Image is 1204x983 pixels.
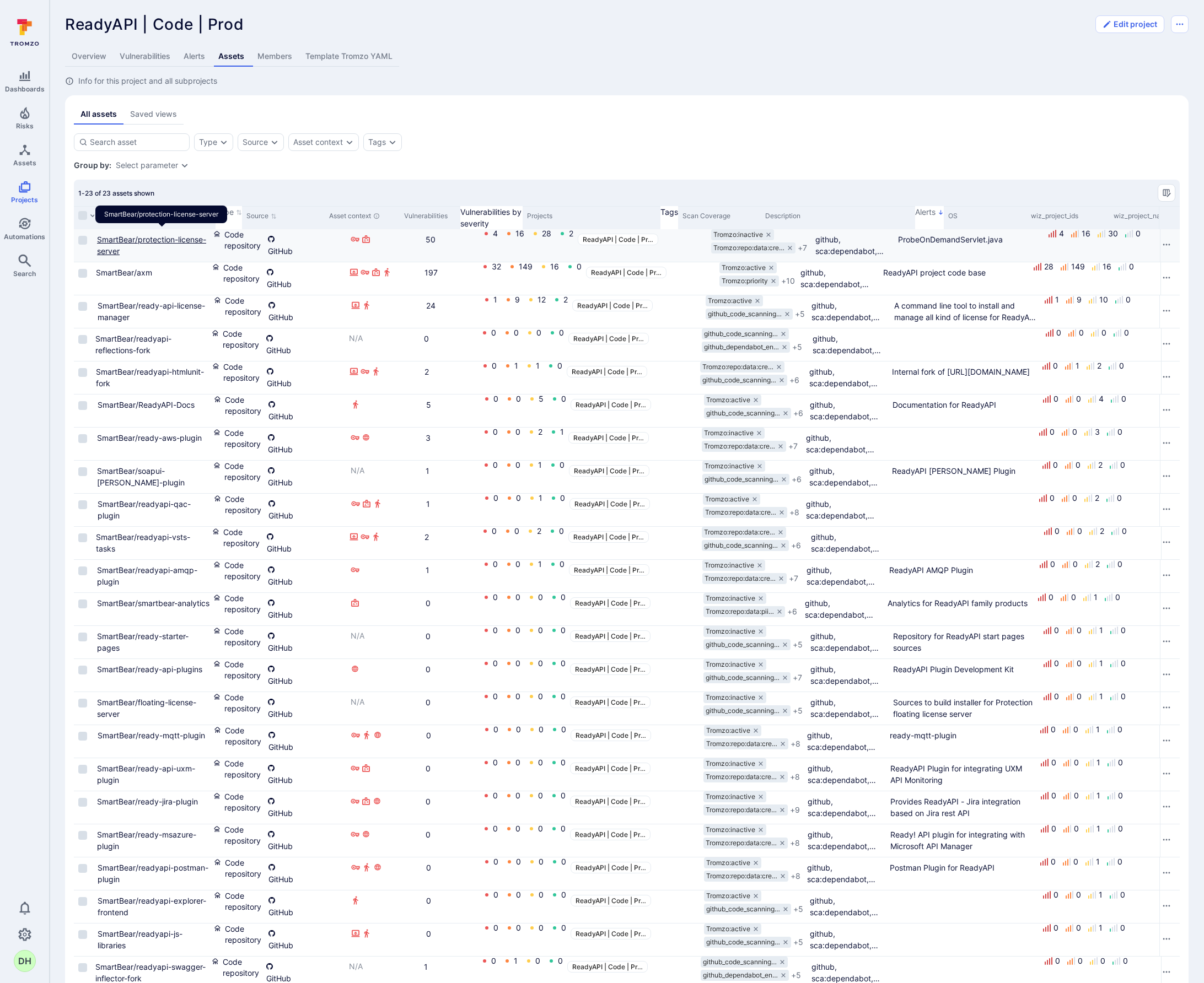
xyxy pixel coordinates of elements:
a: 0 [515,692,520,701]
a: 0 [538,658,543,668]
button: Row actions menu [1158,599,1175,617]
a: SmartBear/ready-aws-plugin [97,433,202,442]
div: ReadyAPI AMQP Plugin [889,564,1035,576]
span: Tromzo:active [708,296,752,305]
a: 1 [493,295,497,304]
a: 0 [426,731,431,740]
input: Search asset [90,137,185,148]
div: Analytics for ReadyAPI family products [888,597,1033,609]
a: 0 [539,725,544,734]
button: Row actions menu [1158,401,1175,419]
a: 28 [542,229,551,238]
span: Tromzo:active [705,495,749,504]
span: Tromzo:inactive [704,429,754,438]
span: ReadyAPI | Code | Pr … [575,665,646,673]
span: ReadyAPI | Code | Pr … [573,434,644,442]
div: ReadyAPI Plugin Development Kit [893,663,1039,675]
a: 0 [493,758,498,767]
button: Edit project [1095,15,1164,33]
a: 0 [516,493,521,503]
button: Options menu [1171,15,1189,33]
a: 1 [426,466,429,476]
a: 0 [538,791,543,800]
a: SmartBear/protection-license-server [97,235,206,256]
span: ReadyAPI | Code | Pr … [572,368,642,376]
span: ReadyAPI | Code | Pr … [573,533,644,541]
span: + 6 [791,540,801,551]
a: 0 [561,791,566,800]
span: Tromzo:priority [722,277,768,285]
span: Tromzo:repo:data:cre … [706,773,777,781]
span: + 8 [789,507,799,518]
span: github_code_scanning … [708,310,782,318]
button: Row actions menu [1158,434,1175,452]
a: 0 [514,328,519,337]
a: 0 [426,598,431,608]
span: Tromzo:repo:data:cre … [705,508,776,517]
button: Row actions menu [1158,302,1175,320]
a: 197 [424,268,438,277]
a: 1 [536,361,540,370]
div: Tromzo:repo:data:credential (BETA) [702,441,786,452]
a: 149 [519,262,533,271]
span: github_code_scanning … [706,640,780,649]
button: Select parameter [116,161,178,170]
a: 12 [537,295,546,304]
div: github_code_scanning_disabled [703,705,791,716]
button: Expand dropdown [388,138,397,147]
span: Risks [16,122,34,130]
a: 0 [561,592,566,602]
span: Tromzo:inactive [706,792,755,801]
a: ReadyAPI | Code | Prod [568,531,649,543]
a: ReadyAPI | Code | Prod [570,663,651,675]
button: Row actions menu [1158,765,1175,782]
span: + 7 [789,573,798,584]
a: 24 [426,301,436,310]
span: ReadyAPI | Code | Pr … [577,301,648,310]
a: 0 [493,427,498,436]
a: 0 [515,592,520,602]
span: ReadyAPI | Code | Pr … [591,268,662,277]
a: 2 [537,526,541,536]
button: Row actions menu [1158,236,1175,253]
span: Tromzo:active [706,726,750,735]
a: ReadyAPI | Code | Prod [578,234,658,245]
div: Documentation for ReadyAPI [893,399,1038,411]
div: Tromzo:inactive [702,461,765,472]
a: 0 [561,758,566,767]
span: Tromzo:inactive [706,660,755,669]
span: ReadyAPI | Code | Pr … [574,566,644,574]
span: Tromzo:repo:data:cre … [702,363,773,371]
div: Internal fork of [URL][DOMAIN_NAME] [892,366,1038,377]
a: SmartBear/ready-jira-plugin [97,797,198,806]
span: Tromzo:inactive [706,693,755,702]
a: 0 [493,625,498,635]
a: SmartBear/readyapi-reflections-fork [95,334,171,355]
span: Tromzo:active [706,396,750,404]
a: SmartBear/ready-starter-pages [97,631,189,652]
a: 3 [426,433,431,442]
span: Assets [13,159,36,167]
a: 0 [492,526,497,536]
button: Expand dropdown [219,138,228,147]
a: 0 [515,791,520,800]
a: 1 [426,499,430,509]
button: Row actions menu [1158,368,1175,386]
span: + 8 [791,738,800,749]
span: github_code_scanning … [706,706,780,715]
span: ReadyAPI | Code | Pr … [573,334,644,343]
div: github_code_scanning_disabled [702,474,789,485]
a: Vulnerabilities [113,46,177,67]
div: Tromzo:repo:data:credential (BETA) [703,507,787,518]
a: 2 [569,229,573,238]
button: Asset context [293,138,343,147]
span: Dashboards [5,85,45,93]
a: SmartBear/readyapi-htmlunit-fork [96,367,204,388]
a: 1 [539,493,542,503]
div: github_code_scanning_disabled [704,408,791,419]
div: Tromzo:repo:data:credential (BETA) [700,361,784,372]
a: 0 [561,692,566,701]
div: Source [243,138,268,147]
